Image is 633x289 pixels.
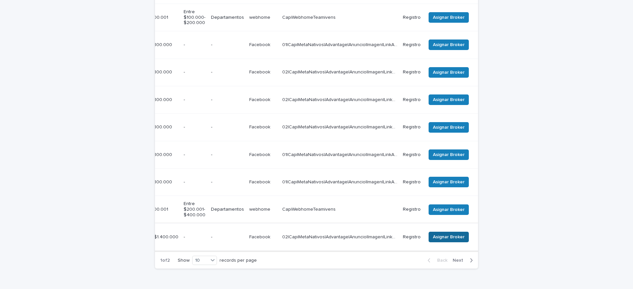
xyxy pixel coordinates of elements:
[184,9,205,26] p: Entre $100.000- $200.000
[403,15,421,20] p: Registro
[249,178,272,185] p: Facebook
[429,122,469,133] button: Asignar Broker
[211,15,244,20] p: Departamentos
[249,151,272,158] p: Facebook
[282,41,399,48] p: 01|CapiMetaNativos|Advantage|Anuncio|Imagen|LinkAd|AON|Agosto|2025|Capitalizarme|SinPie|Nueva_Calif
[433,234,465,240] span: Asignar Broker
[282,151,399,158] p: 01|CapiMetaNativos|Advantage|Anuncio|Imagen|LinkAd|AON|Agosto|2025|Capitalizarme|SinPie|Nueva_Calif
[422,257,450,263] button: Back
[403,179,421,185] p: Registro
[403,97,421,103] p: Registro
[403,124,421,130] p: Registro
[282,178,399,185] p: 01|CapiMetaNativos|Advantage|Anuncio|Imagen|LinkAd|AON|Agosto|2025|SinPie|Nueva_Calif
[211,69,244,75] p: -
[433,96,465,103] span: Asignar Broker
[211,124,244,130] p: -
[429,232,469,242] button: Asignar Broker
[282,13,337,20] p: CapiWebhomeTeamivens
[184,179,205,185] p: -
[184,69,205,75] p: -
[249,68,272,75] p: Facebook
[433,151,465,158] span: Asignar Broker
[429,204,469,215] button: Asignar Broker
[249,233,272,240] p: Facebook
[155,252,175,269] p: 1 of 2
[433,124,465,131] span: Asignar Broker
[211,207,244,212] p: Departamentos
[453,258,467,263] span: Next
[282,205,337,212] p: CapiWebhomeTeamivens
[433,69,465,76] span: Asignar Broker
[249,13,272,20] p: webhome
[433,179,465,185] span: Asignar Broker
[211,42,244,48] p: -
[403,234,421,240] p: Registro
[433,206,465,213] span: Asignar Broker
[429,12,469,23] button: Asignar Broker
[450,257,478,263] button: Next
[184,124,205,130] p: -
[433,258,447,263] span: Back
[429,94,469,105] button: Asignar Broker
[184,152,205,158] p: -
[429,39,469,50] button: Asignar Broker
[403,152,421,158] p: Registro
[211,179,244,185] p: -
[184,201,205,218] p: Entre $200.001- $400.000
[429,67,469,78] button: Asignar Broker
[282,233,399,240] p: 02|CapiMetaNativos|Advantage|Anuncio|Imagen|LinkAd|AON|Agosto|2025|Capitalizarme|UF|Nueva_Calif
[249,123,272,130] p: Facebook
[178,258,190,263] p: Show
[282,68,399,75] p: 02|CapiMetaNativos|Advantage|Anuncio|Imagen|LinkAd|AON|Agosto|2025|Capitalizarme|UF|Nueva_Calif
[249,96,272,103] p: Facebook
[249,41,272,48] p: Facebook
[282,96,399,103] p: 02|CapiMetaNativos|Advantage|Anuncio|Imagen|LinkAd|AON|Agosto|2025|Capitalizarme|UF|Nueva_Calif
[403,207,421,212] p: Registro
[220,258,257,263] p: records per page
[433,41,465,48] span: Asignar Broker
[184,234,205,240] p: -
[403,42,421,48] p: Registro
[184,97,205,103] p: -
[211,97,244,103] p: -
[184,42,205,48] p: -
[211,152,244,158] p: -
[429,149,469,160] button: Asignar Broker
[403,69,421,75] p: Registro
[429,177,469,187] button: Asignar Broker
[282,123,399,130] p: 02|CapiMetaNativos|Advantage|Anuncio|Imagen|LinkAd|AON|Agosto|2025|Capitalizarme|UF|Nueva_Calif
[193,257,208,264] div: 10
[433,14,465,21] span: Asignar Broker
[211,234,244,240] p: -
[249,205,272,212] p: webhome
